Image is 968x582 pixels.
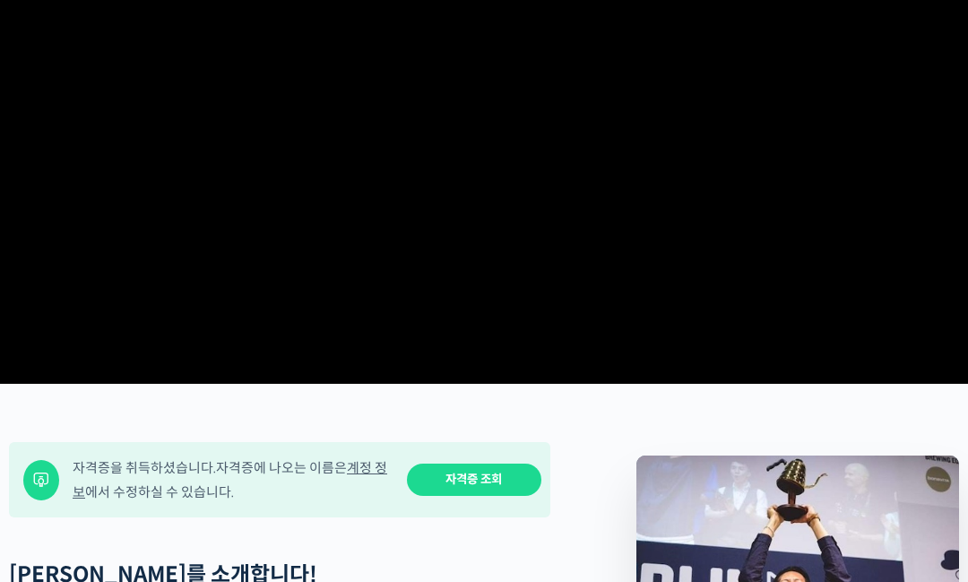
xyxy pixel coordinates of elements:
span: 설정 [277,460,298,474]
a: 대화 [118,433,231,478]
span: 홈 [56,460,67,474]
a: 설정 [231,433,344,478]
a: 홈 [5,433,118,478]
span: 대화 [164,461,186,475]
div: 자격증을 취득하셨습니다. 자격증에 나오는 이름은 에서 수정하실 수 있습니다. [73,456,394,504]
a: 자격증 조회 [407,464,541,497]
